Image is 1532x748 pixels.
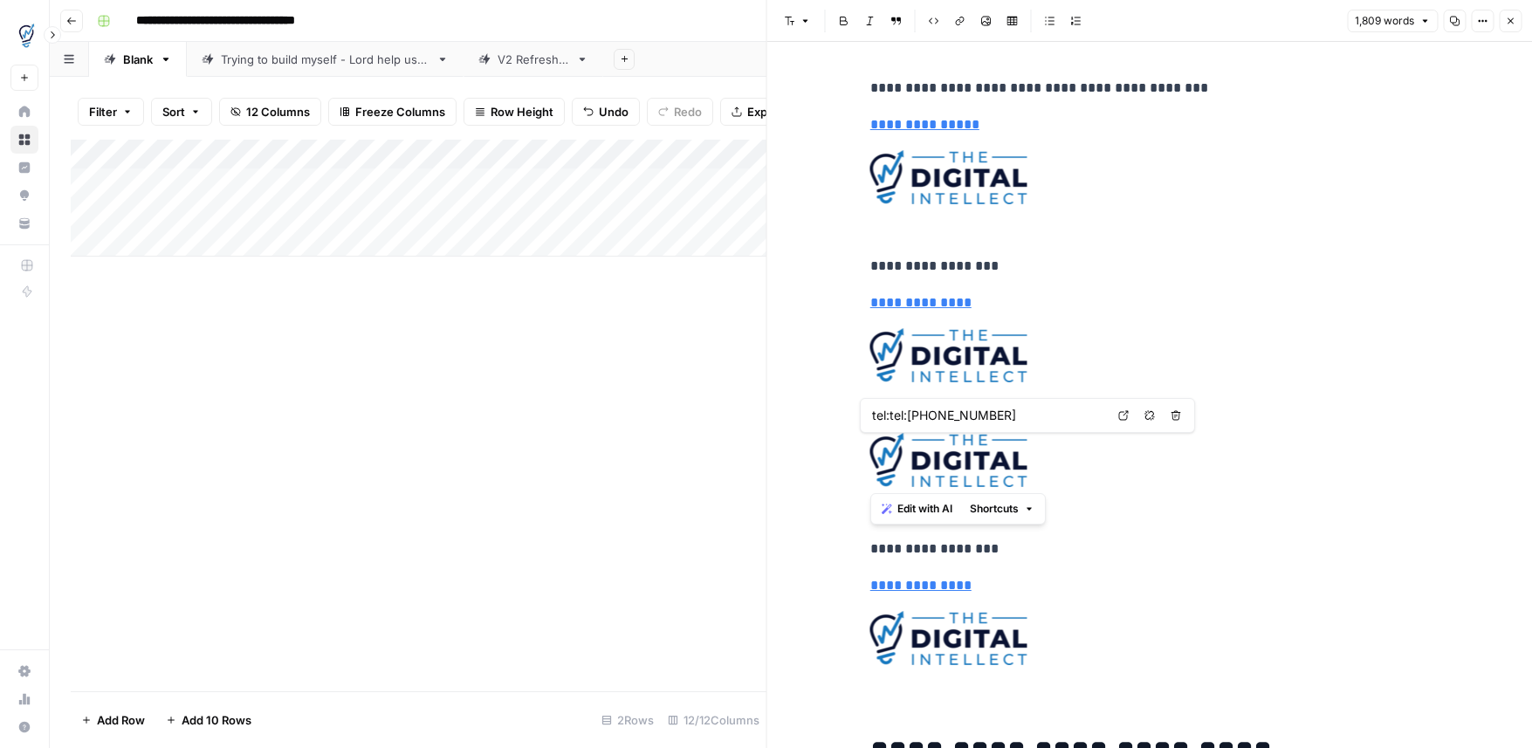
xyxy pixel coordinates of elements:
span: Row Height [491,103,553,120]
button: Help + Support [10,713,38,741]
button: Redo [647,98,713,126]
div: Trying to build myself - Lord help us all [221,51,429,68]
button: Add 10 Rows [155,706,262,734]
span: Redo [674,103,702,120]
button: Undo [572,98,640,126]
button: Export CSV [720,98,821,126]
button: Freeze Columns [328,98,457,126]
span: Shortcuts [970,501,1019,517]
a: Opportunities [10,182,38,209]
span: Undo [599,103,629,120]
a: Browse [10,126,38,154]
a: Home [10,98,38,126]
button: Add Row [71,706,155,734]
a: Insights [10,154,38,182]
button: Workspace: TDI Content Team [10,14,38,58]
span: Filter [89,103,117,120]
a: Blank [89,42,187,77]
a: Trying to build myself - Lord help us all [187,42,464,77]
button: Shortcuts [963,498,1041,520]
button: Filter [78,98,144,126]
span: Add 10 Rows [182,711,251,729]
span: 1,809 words [1355,13,1414,29]
a: V2 Refresher [464,42,603,77]
span: Freeze Columns [355,103,445,120]
a: Settings [10,657,38,685]
button: Row Height [464,98,565,126]
button: Sort [151,98,212,126]
span: Edit with AI [897,501,952,517]
button: Edit with AI [875,498,959,520]
span: Add Row [97,711,145,729]
div: 2 Rows [594,706,661,734]
span: Export CSV [747,103,809,120]
div: Blank [123,51,153,68]
button: 12 Columns [219,98,321,126]
span: 12 Columns [246,103,310,120]
span: Sort [162,103,185,120]
a: Your Data [10,209,38,237]
div: 12/12 Columns [661,706,766,734]
img: TDI Content Team Logo [10,20,42,51]
div: V2 Refresher [498,51,569,68]
button: 1,809 words [1347,10,1438,32]
a: Usage [10,685,38,713]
